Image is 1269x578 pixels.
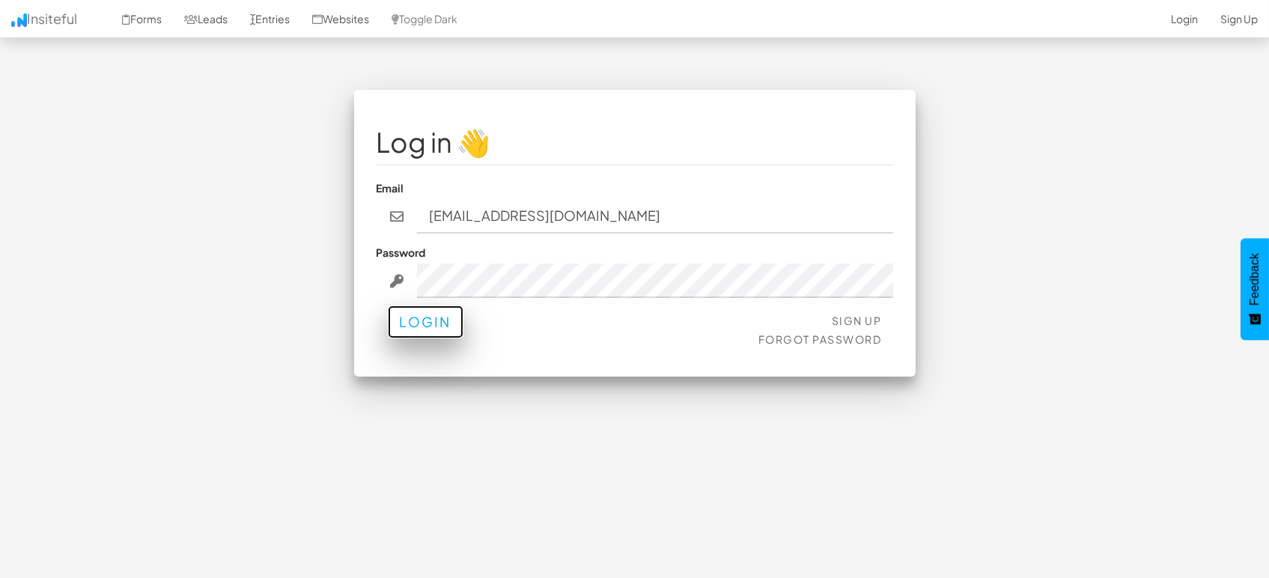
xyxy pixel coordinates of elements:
span: Feedback [1248,253,1262,305]
a: Sign Up [832,314,882,327]
button: Login [388,305,463,338]
label: Password [377,245,426,260]
a: Forgot Password [758,332,882,346]
h1: Log in 👋 [377,127,893,157]
input: john@doe.com [417,199,893,234]
label: Email [377,180,404,195]
button: Feedback - Show survey [1241,238,1269,340]
img: icon.png [11,13,27,27]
